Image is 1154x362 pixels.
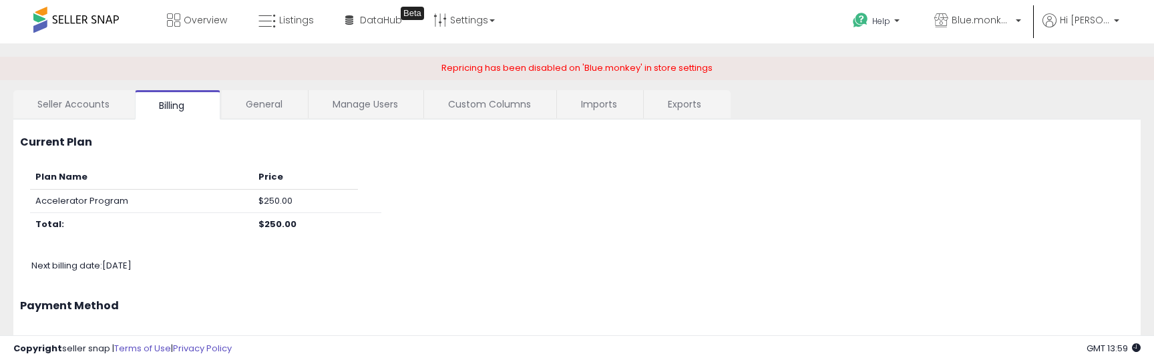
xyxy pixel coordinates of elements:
[360,13,402,27] span: DataHub
[279,13,314,27] span: Listings
[271,330,512,353] th: Card Number
[20,136,1134,148] h3: Current Plan
[872,15,890,27] span: Help
[184,13,227,27] span: Overview
[13,90,134,118] a: Seller Accounts
[30,166,253,189] th: Plan Name
[644,90,729,118] a: Exports
[1042,13,1119,43] a: Hi [PERSON_NAME]
[401,7,424,20] div: Tooltip anchor
[135,90,220,120] a: Billing
[842,2,913,43] a: Help
[512,330,753,353] th: Expiration Date
[258,218,297,230] b: $250.00
[253,166,358,189] th: Price
[20,300,1134,312] h3: Payment Method
[13,343,232,355] div: seller snap | |
[13,342,62,355] strong: Copyright
[30,330,271,353] th: Company
[222,90,307,118] a: General
[1060,13,1110,27] span: Hi [PERSON_NAME]
[173,342,232,355] a: Privacy Policy
[114,342,171,355] a: Terms of Use
[1087,342,1141,355] span: 2025-09-11 13:59 GMT
[557,90,642,118] a: Imports
[35,218,64,230] b: Total:
[441,61,713,74] span: Repricing has been disabled on 'Blue.monkey' in store settings
[424,90,555,118] a: Custom Columns
[852,12,869,29] i: Get Help
[253,189,358,213] td: $250.00
[309,90,422,118] a: Manage Users
[30,189,253,213] td: Accelerator Program
[952,13,1012,27] span: Blue.monkey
